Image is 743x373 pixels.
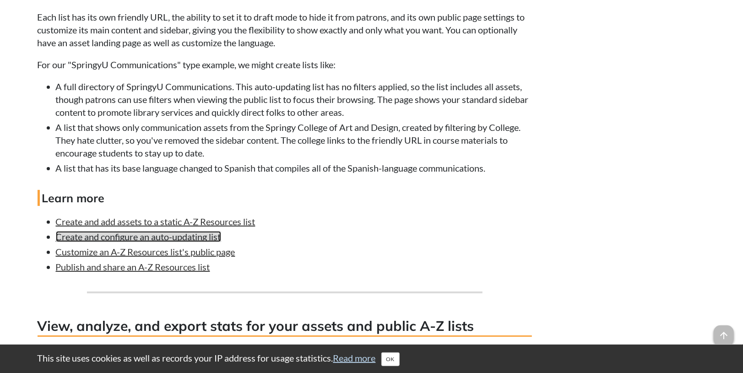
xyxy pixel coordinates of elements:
span: arrow_upward [714,325,734,346]
div: This site uses cookies as well as records your IP address for usage statistics. [28,351,715,366]
p: Each list has its own friendly URL, the ability to set it to draft mode to hide it from patrons, ... [38,11,532,49]
li: A full directory of SpringyU Communications. This auto-updating list has no filters applied, so t... [56,80,532,119]
h4: Learn more [38,190,532,206]
a: arrow_upward [714,326,734,337]
a: Customize an A-Z Resources list's public page [56,246,235,257]
button: Close [381,352,400,366]
a: Publish and share an A-Z Resources list [56,261,210,272]
a: Create and add assets to a static A-Z Resources list [56,216,255,227]
li: A list that has its base language changed to Spanish that compiles all of the Spanish-language co... [56,162,532,174]
a: Read more [333,352,376,363]
li: A list that shows only communication assets from the Springy College of Art and Design, created b... [56,121,532,159]
p: For our "SpringyU Communications" type example, we might create lists like: [38,58,532,71]
h3: View, analyze, and export stats for your assets and public A-Z lists [38,316,532,337]
a: Create and configure an auto-updating list [56,231,221,242]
